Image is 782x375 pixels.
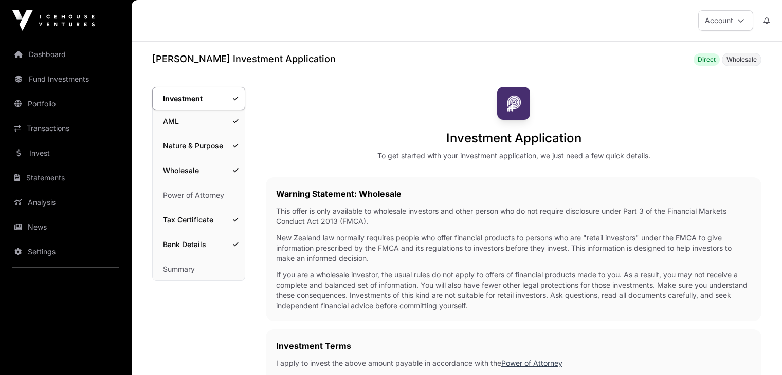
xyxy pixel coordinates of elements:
[276,340,751,352] h2: Investment Terms
[276,358,751,368] p: I apply to invest the above amount payable in accordance with the
[698,10,753,31] button: Account
[276,233,751,264] p: New Zealand law normally requires people who offer financial products to persons who are "retail ...
[12,10,95,31] img: Icehouse Ventures Logo
[8,117,123,140] a: Transactions
[8,142,123,164] a: Invest
[377,151,650,161] div: To get started with your investment application, we just need a few quick details.
[276,188,751,200] h2: Warning Statement: Wholesale
[153,209,245,231] a: Tax Certificate
[276,270,751,311] p: If you are a wholesale investor, the usual rules do not apply to offers of financial products mad...
[153,159,245,182] a: Wholesale
[153,184,245,207] a: Power of Attorney
[501,359,562,367] a: Power of Attorney
[152,52,336,66] h1: [PERSON_NAME] Investment Application
[153,135,245,157] a: Nature & Purpose
[8,68,123,90] a: Fund Investments
[153,110,245,133] a: AML
[8,191,123,214] a: Analysis
[497,87,530,120] img: PAM
[8,166,123,189] a: Statements
[726,55,757,64] span: Wholesale
[446,130,581,146] h1: Investment Application
[8,240,123,263] a: Settings
[8,92,123,115] a: Portfolio
[698,55,716,64] span: Direct
[8,216,123,238] a: News
[152,87,245,110] a: Investment
[8,43,123,66] a: Dashboard
[153,258,245,280] a: Summary
[276,206,751,227] p: This offer is only available to wholesale investors and other person who do not require disclosur...
[153,233,245,256] a: Bank Details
